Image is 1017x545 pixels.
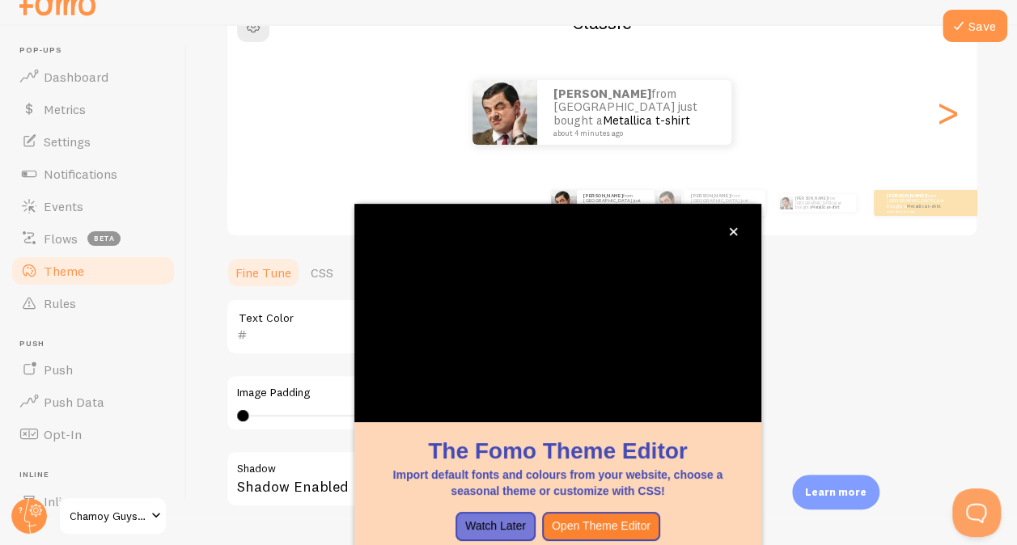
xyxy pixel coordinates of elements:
div: Learn more [792,475,879,509]
span: Opt-In [44,426,82,442]
div: Shadow Enabled [226,450,711,509]
label: Image Padding [237,386,700,400]
span: Rules [44,295,76,311]
p: from [GEOGRAPHIC_DATA] just bought a [887,192,951,213]
button: Watch Later [456,512,536,541]
a: Metallica t-shirt [710,203,745,209]
span: Dashboard [44,69,108,85]
img: Fomo [551,190,577,216]
span: beta [87,231,121,246]
span: Settings [44,133,91,150]
iframe: Help Scout Beacon - Open [952,488,1001,537]
a: Metrics [10,93,176,125]
a: CSS [301,256,343,289]
span: Notifications [44,166,117,182]
strong: [PERSON_NAME] [795,196,828,201]
strong: [PERSON_NAME] [691,192,730,199]
a: Metallica t-shirt [811,205,839,209]
strong: [PERSON_NAME] [553,86,651,101]
span: Metrics [44,101,86,117]
div: Next slide [938,54,957,171]
button: Open Theme Editor [542,512,660,541]
a: Dashboard [10,61,176,93]
a: Push Data [10,386,176,418]
span: Flows [44,230,78,247]
small: about 4 minutes ago [553,129,710,137]
h1: The Fomo Theme Editor [374,435,742,467]
span: Push [19,339,176,349]
a: Push [10,353,176,386]
a: Settings [10,125,176,158]
span: Inline [44,493,75,509]
a: Inline [10,485,176,518]
p: from [GEOGRAPHIC_DATA] just bought a [691,192,759,213]
p: from [GEOGRAPHIC_DATA] just bought a [553,87,715,137]
strong: [PERSON_NAME] [887,192,926,199]
a: Chamoy Guys Uk [58,496,167,535]
span: Pop-ups [19,45,176,56]
a: Opt-In [10,418,176,450]
span: Inline [19,470,176,480]
img: Fomo [472,80,537,145]
a: Events [10,190,176,222]
button: Save [943,10,1007,42]
a: Metallica t-shirt [906,203,941,209]
a: Rules [10,287,176,319]
span: Push Data [44,394,104,410]
span: Chamoy Guys Uk [70,506,146,526]
span: Push [44,361,73,378]
p: from [GEOGRAPHIC_DATA] just bought a [795,194,850,212]
img: Fomo [779,196,792,209]
a: Fine Tune [226,256,301,289]
button: close, [725,223,742,240]
a: Metallica t-shirt [603,203,638,209]
p: Import default fonts and colours from your website, choose a seasonal theme or customize with CSS! [374,467,742,499]
span: Events [44,198,83,214]
span: Theme [44,263,84,279]
a: Flows beta [10,222,176,255]
a: Notifications [10,158,176,190]
strong: [PERSON_NAME] [583,192,622,199]
small: about 4 minutes ago [887,209,950,213]
img: Fomo [655,190,681,216]
a: Metallica t-shirt [603,112,690,128]
a: Theme [10,255,176,287]
p: from [GEOGRAPHIC_DATA] just bought a [583,192,648,213]
p: Learn more [805,484,867,500]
